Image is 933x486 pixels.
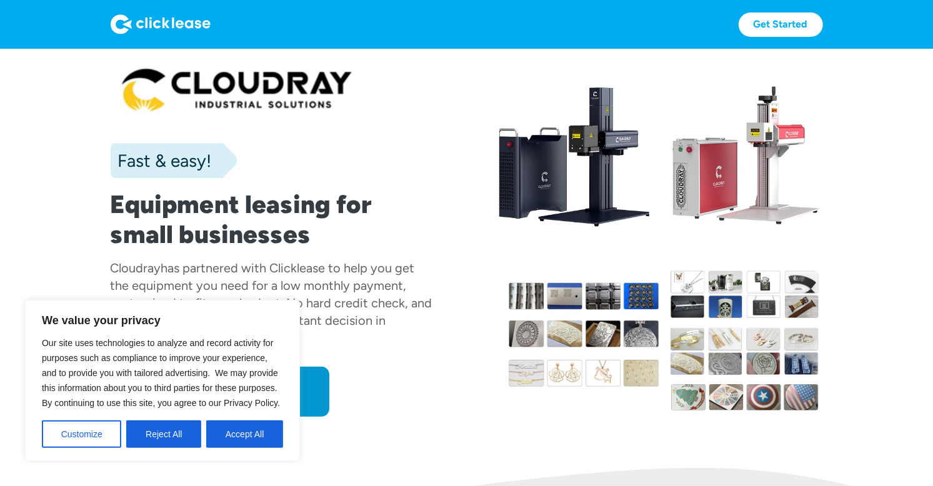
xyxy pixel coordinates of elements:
[111,260,432,345] div: has partnered with Clicklease to help you get the equipment you need for a low monthly payment, c...
[42,338,280,408] span: Our site uses technologies to analyze and record activity for purposes such as compliance to impr...
[206,420,283,448] button: Accept All
[25,300,300,461] div: We value your privacy
[111,260,161,275] div: Cloudray
[126,420,201,448] button: Reject All
[111,148,212,173] div: Fast & easy!
[111,14,211,34] img: Logo
[42,420,121,448] button: Customize
[42,313,283,328] p: We value your privacy
[739,12,823,37] a: Get Started
[111,189,434,249] h1: Equipment leasing for small businesses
